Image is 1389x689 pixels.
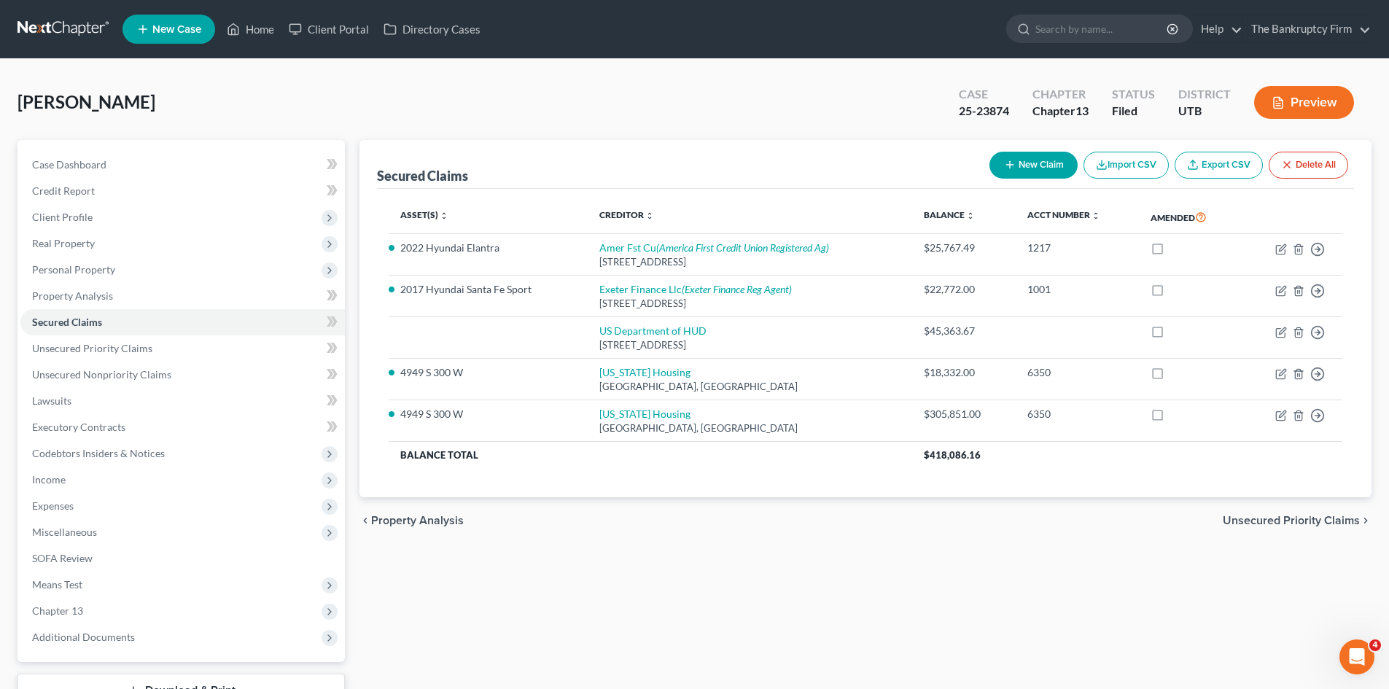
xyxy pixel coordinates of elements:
div: Chapter [1032,86,1089,103]
a: Credit Report [20,178,345,204]
a: US Department of HUD [599,324,707,337]
div: $25,767.49 [924,241,1003,255]
a: SOFA Review [20,545,345,572]
div: 1001 [1027,282,1128,297]
span: Credit Report [32,184,95,197]
span: Miscellaneous [32,526,97,538]
div: [GEOGRAPHIC_DATA], [GEOGRAPHIC_DATA] [599,380,901,394]
a: Balance unfold_more [924,209,975,220]
button: Import CSV [1083,152,1169,179]
span: Case Dashboard [32,158,106,171]
span: Unsecured Priority Claims [32,342,152,354]
div: $22,772.00 [924,282,1003,297]
span: Property Analysis [32,289,113,302]
a: Exeter Finance Llc(Exeter Finance Reg Agent) [599,283,792,295]
i: unfold_more [1092,211,1100,220]
li: 2022 Hyundai Elantra [400,241,575,255]
span: $418,086.16 [924,449,981,461]
i: (Exeter Finance Reg Agent) [682,283,792,295]
i: unfold_more [440,211,448,220]
span: Additional Documents [32,631,135,643]
div: 6350 [1027,365,1128,380]
a: Secured Claims [20,309,345,335]
th: Balance Total [389,442,912,468]
a: Help [1194,16,1242,42]
a: [US_STATE] Housing [599,366,690,378]
div: Filed [1112,103,1155,120]
li: 4949 S 300 W [400,407,575,421]
button: New Claim [989,152,1078,179]
span: Unsecured Nonpriority Claims [32,368,171,381]
a: Property Analysis [20,283,345,309]
span: Expenses [32,499,74,512]
iframe: Intercom live chat [1339,639,1374,674]
button: chevron_left Property Analysis [359,515,464,526]
span: Secured Claims [32,316,102,328]
span: Property Analysis [371,515,464,526]
span: 13 [1075,104,1089,117]
div: 1217 [1027,241,1128,255]
span: SOFA Review [32,552,93,564]
input: Search by name... [1035,15,1169,42]
span: Unsecured Priority Claims [1223,515,1360,526]
a: Export CSV [1175,152,1263,179]
div: 25-23874 [959,103,1009,120]
div: [STREET_ADDRESS] [599,338,901,352]
i: unfold_more [966,211,975,220]
div: 6350 [1027,407,1128,421]
button: Preview [1254,86,1354,119]
a: Executory Contracts [20,414,345,440]
span: Client Profile [32,211,93,223]
span: Income [32,473,66,486]
span: Real Property [32,237,95,249]
span: Executory Contracts [32,421,125,433]
a: Case Dashboard [20,152,345,178]
span: Lawsuits [32,394,71,407]
div: Case [959,86,1009,103]
button: Delete All [1269,152,1348,179]
div: $305,851.00 [924,407,1003,421]
a: Unsecured Nonpriority Claims [20,362,345,388]
div: District [1178,86,1231,103]
a: Client Portal [281,16,376,42]
i: unfold_more [645,211,654,220]
div: UTB [1178,103,1231,120]
a: Amer Fst Cu(America First Credit Union Registered Ag) [599,241,829,254]
a: Home [219,16,281,42]
li: 2017 Hyundai Santa Fe Sport [400,282,575,297]
span: Personal Property [32,263,115,276]
a: Directory Cases [376,16,488,42]
div: [GEOGRAPHIC_DATA], [GEOGRAPHIC_DATA] [599,421,901,435]
a: Acct Number unfold_more [1027,209,1100,220]
div: $18,332.00 [924,365,1003,380]
div: $45,363.67 [924,324,1003,338]
a: Asset(s) unfold_more [400,209,448,220]
button: Unsecured Priority Claims chevron_right [1223,515,1372,526]
div: [STREET_ADDRESS] [599,297,901,311]
div: [STREET_ADDRESS] [599,255,901,269]
div: Status [1112,86,1155,103]
a: [US_STATE] Housing [599,408,690,420]
i: chevron_left [359,515,371,526]
a: The Bankruptcy Firm [1244,16,1371,42]
span: Codebtors Insiders & Notices [32,447,165,459]
span: [PERSON_NAME] [17,91,155,112]
div: Chapter [1032,103,1089,120]
i: (America First Credit Union Registered Ag) [656,241,829,254]
div: Secured Claims [377,167,468,184]
li: 4949 S 300 W [400,365,575,380]
span: Means Test [32,578,82,591]
span: Chapter 13 [32,604,83,617]
a: Lawsuits [20,388,345,414]
a: Unsecured Priority Claims [20,335,345,362]
i: chevron_right [1360,515,1372,526]
span: New Case [152,24,201,35]
th: Amended [1139,201,1241,234]
a: Creditor unfold_more [599,209,654,220]
span: 4 [1369,639,1381,651]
